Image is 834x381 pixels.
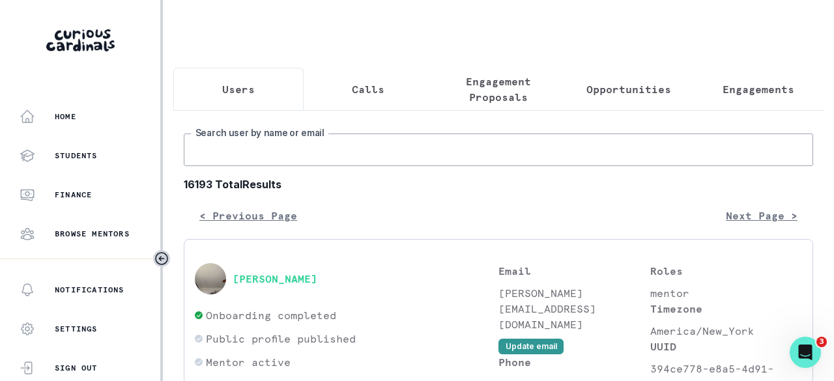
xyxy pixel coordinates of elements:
[650,339,802,354] p: UUID
[650,263,802,279] p: Roles
[46,29,115,51] img: Curious Cardinals Logo
[153,250,170,267] button: Toggle sidebar
[55,285,124,295] p: Notifications
[650,285,802,301] p: mentor
[444,74,553,105] p: Engagement Proposals
[498,285,650,332] p: [PERSON_NAME][EMAIL_ADDRESS][DOMAIN_NAME]
[790,337,821,368] iframe: Intercom live chat
[55,150,98,161] p: Students
[352,81,384,97] p: Calls
[498,354,650,370] p: Phone
[816,337,827,347] span: 3
[55,363,98,373] p: Sign Out
[206,307,336,323] p: Onboarding completed
[498,263,650,279] p: Email
[184,176,813,192] b: 16193 Total Results
[710,203,813,229] button: Next Page >
[723,81,794,97] p: Engagements
[184,203,313,229] button: < Previous Page
[206,354,291,370] p: Mentor active
[55,190,92,200] p: Finance
[206,331,356,346] p: Public profile published
[650,301,802,317] p: Timezone
[650,323,802,339] p: America/New_York
[498,339,564,354] button: Update email
[55,111,76,122] p: Home
[55,324,98,334] p: Settings
[586,81,671,97] p: Opportunities
[55,229,130,239] p: Browse Mentors
[222,81,255,97] p: Users
[233,272,317,285] button: [PERSON_NAME]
